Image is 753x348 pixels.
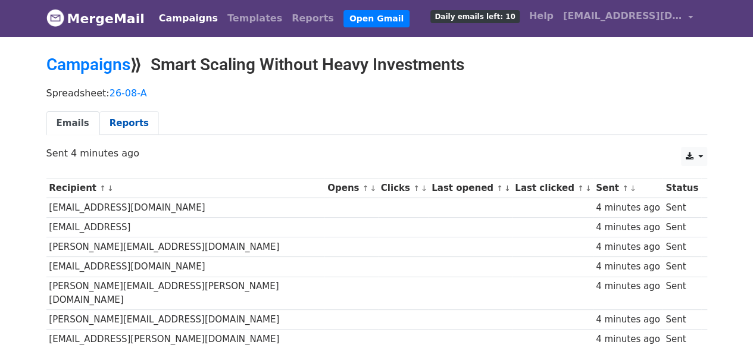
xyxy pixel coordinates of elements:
[46,87,707,99] p: Spreadsheet:
[524,4,558,28] a: Help
[343,10,410,27] a: Open Gmail
[324,178,378,198] th: Opens
[663,178,701,198] th: Status
[577,184,584,193] a: ↑
[596,313,660,327] div: 4 minutes ago
[663,198,701,218] td: Sent
[363,184,369,193] a: ↑
[622,184,629,193] a: ↑
[46,9,64,27] img: MergeMail logo
[563,9,682,23] span: [EMAIL_ADDRESS][DOMAIN_NAME]
[287,7,339,30] a: Reports
[46,178,325,198] th: Recipient
[585,184,592,193] a: ↓
[593,178,663,198] th: Sent
[596,201,660,215] div: 4 minutes ago
[99,184,106,193] a: ↑
[46,277,325,310] td: [PERSON_NAME][EMAIL_ADDRESS][PERSON_NAME][DOMAIN_NAME]
[370,184,376,193] a: ↓
[46,310,325,330] td: [PERSON_NAME][EMAIL_ADDRESS][DOMAIN_NAME]
[107,184,114,193] a: ↓
[46,55,130,74] a: Campaigns
[663,277,701,310] td: Sent
[223,7,287,30] a: Templates
[596,333,660,346] div: 4 minutes ago
[378,178,429,198] th: Clicks
[429,178,512,198] th: Last opened
[154,7,223,30] a: Campaigns
[663,310,701,330] td: Sent
[46,198,325,218] td: [EMAIL_ADDRESS][DOMAIN_NAME]
[46,55,707,75] h2: ⟫ Smart Scaling Without Heavy Investments
[596,221,660,234] div: 4 minutes ago
[430,10,519,23] span: Daily emails left: 10
[46,257,325,277] td: [EMAIL_ADDRESS][DOMAIN_NAME]
[426,4,524,28] a: Daily emails left: 10
[421,184,427,193] a: ↓
[46,111,99,136] a: Emails
[496,184,503,193] a: ↑
[596,280,660,293] div: 4 minutes ago
[630,184,636,193] a: ↓
[663,257,701,277] td: Sent
[663,237,701,257] td: Sent
[99,111,159,136] a: Reports
[663,218,701,237] td: Sent
[46,6,145,31] a: MergeMail
[413,184,420,193] a: ↑
[504,184,511,193] a: ↓
[46,218,325,237] td: [EMAIL_ADDRESS]
[46,237,325,257] td: [PERSON_NAME][EMAIL_ADDRESS][DOMAIN_NAME]
[596,260,660,274] div: 4 minutes ago
[693,291,753,348] iframe: Chat Widget
[558,4,698,32] a: [EMAIL_ADDRESS][DOMAIN_NAME]
[596,240,660,254] div: 4 minutes ago
[110,87,147,99] a: 26-08-A
[512,178,593,198] th: Last clicked
[46,147,707,159] p: Sent 4 minutes ago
